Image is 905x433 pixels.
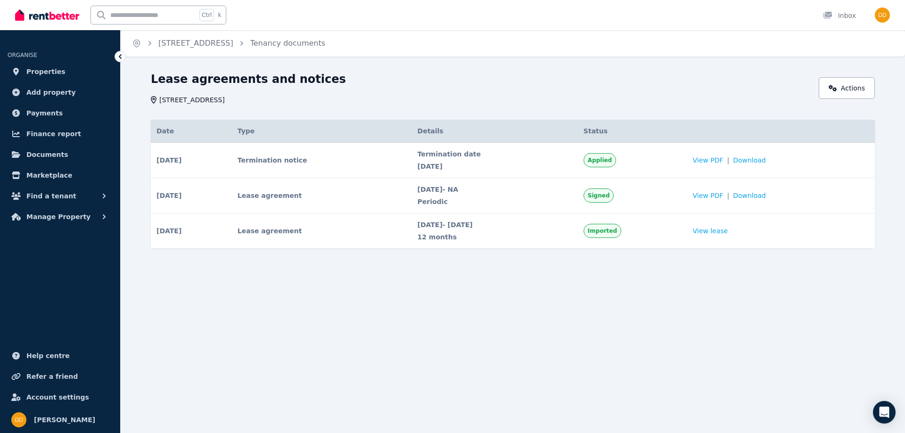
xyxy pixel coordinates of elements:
[8,83,113,102] a: Add property
[873,401,896,424] div: Open Intercom Messenger
[26,211,90,222] span: Manage Property
[412,120,578,143] th: Details
[199,9,214,21] span: Ctrl
[156,191,181,200] span: [DATE]
[692,155,723,165] span: View PDF
[8,166,113,185] a: Marketplace
[819,77,875,99] a: Actions
[8,104,113,123] a: Payments
[588,192,610,199] span: Signed
[8,388,113,407] a: Account settings
[8,187,113,205] button: Find a tenant
[26,190,76,202] span: Find a tenant
[218,11,221,19] span: k
[823,11,856,20] div: Inbox
[26,107,63,119] span: Payments
[875,8,890,23] img: Dean Dixon
[250,39,325,48] a: Tenancy documents
[418,185,572,194] span: [DATE] - NA
[418,220,572,229] span: [DATE] - [DATE]
[418,162,572,171] span: [DATE]
[121,30,337,57] nav: Breadcrumb
[156,155,181,165] span: [DATE]
[26,128,81,139] span: Finance report
[727,191,729,200] span: |
[733,155,766,165] span: Download
[692,226,728,236] a: View lease
[26,66,66,77] span: Properties
[578,120,687,143] th: Status
[232,178,412,213] td: Lease agreement
[15,8,79,22] img: RentBetter
[588,227,617,235] span: Imported
[8,124,113,143] a: Finance report
[11,412,26,427] img: Dean Dixon
[232,120,412,143] th: Type
[232,143,412,178] td: Termination notice
[26,350,70,361] span: Help centre
[151,72,346,87] h1: Lease agreements and notices
[26,392,89,403] span: Account settings
[232,213,412,249] td: Lease agreement
[156,226,181,236] span: [DATE]
[733,191,766,200] span: Download
[8,145,113,164] a: Documents
[8,62,113,81] a: Properties
[418,197,572,206] span: Periodic
[727,155,729,165] span: |
[8,346,113,365] a: Help centre
[158,39,233,48] a: [STREET_ADDRESS]
[692,191,723,200] span: View PDF
[588,156,612,164] span: Applied
[34,414,95,425] span: [PERSON_NAME]
[8,367,113,386] a: Refer a friend
[151,120,232,143] th: Date
[26,87,76,98] span: Add property
[26,371,78,382] span: Refer a friend
[8,52,37,58] span: ORGANISE
[418,149,572,159] span: Termination date
[159,95,225,105] span: [STREET_ADDRESS]
[26,170,72,181] span: Marketplace
[418,232,572,242] span: 12 months
[8,207,113,226] button: Manage Property
[26,149,68,160] span: Documents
